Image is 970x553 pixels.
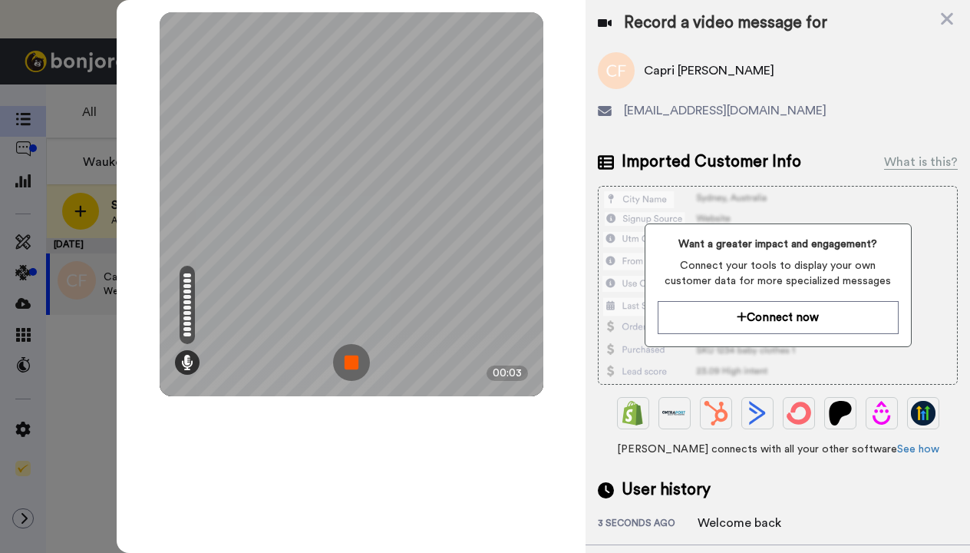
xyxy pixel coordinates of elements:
[622,478,711,502] span: User history
[35,46,59,71] img: Profile image for Grant
[67,59,265,73] p: Message from Grant, sent 6d ago
[704,401,728,426] img: Hubspot
[658,301,899,334] button: Connect now
[658,258,899,289] span: Connect your tools to display your own customer data for more specialized messages
[67,44,265,59] p: Hi [PERSON_NAME], Boost your view rates with automatic re-sends of unviewed messages! We've just ...
[828,401,853,426] img: Patreon
[698,514,781,532] div: Welcome back
[787,401,811,426] img: ConvertKit
[658,237,899,252] span: Want a greater impact and engagement?
[911,401,935,426] img: GoHighLevel
[333,344,370,381] img: ic_record_stop.svg
[487,366,528,381] div: 00:03
[745,401,770,426] img: ActiveCampaign
[884,153,958,171] div: What is this?
[598,517,698,532] div: 3 seconds ago
[662,401,687,426] img: Ontraport
[869,401,894,426] img: Drip
[622,151,801,174] span: Imported Customer Info
[621,401,645,426] img: Shopify
[598,442,958,457] span: [PERSON_NAME] connects with all your other software
[897,444,939,455] a: See how
[23,32,284,83] div: message notification from Grant, 6d ago. Hi Waukeela, Boost your view rates with automatic re-sen...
